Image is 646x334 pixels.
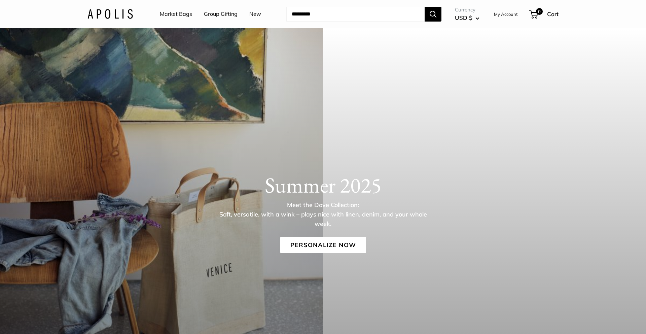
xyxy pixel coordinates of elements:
[425,7,441,22] button: Search
[494,10,518,18] a: My Account
[530,9,559,20] a: 0 Cart
[204,9,238,19] a: Group Gifting
[547,10,559,18] span: Cart
[455,5,479,14] span: Currency
[214,200,432,228] p: Meet the Dove Collection: Soft, versatile, with a wink – plays nice with linen, denim, and your w...
[286,7,425,22] input: Search...
[87,9,133,19] img: Apolis
[160,9,192,19] a: Market Bags
[455,14,472,21] span: USD $
[455,12,479,23] button: USD $
[536,8,543,15] span: 0
[249,9,261,19] a: New
[87,172,559,198] h1: Summer 2025
[280,237,366,253] a: Personalize Now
